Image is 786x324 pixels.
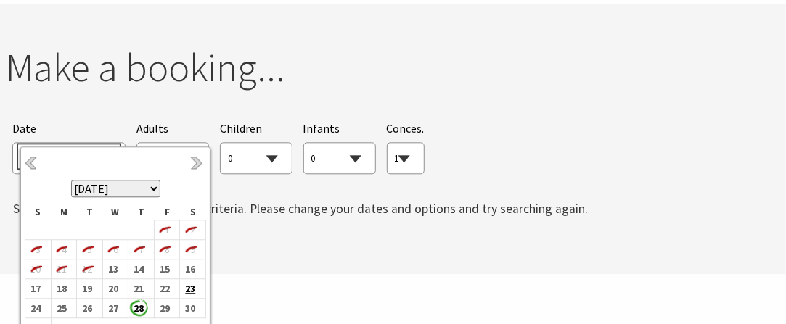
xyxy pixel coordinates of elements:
i: 3 [25,240,44,259]
td: 14 [128,259,155,279]
td: 17 [25,279,52,299]
div: Please choose your desired arrival date [12,120,125,174]
i: 7 [128,240,147,259]
h3: Sorry, no results match your search criteria. Please change your dates and options and try search... [6,202,780,217]
b: 27 [103,299,122,317]
b: 15 [155,259,173,278]
td: 19 [77,279,103,299]
i: 9 [180,240,199,259]
span: Date [12,121,36,136]
b: 30 [180,299,199,317]
td: 15 [154,259,180,279]
td: 13 [102,259,128,279]
td: 18 [51,279,77,299]
td: 30 [180,299,206,318]
b: 20 [103,279,122,298]
td: 22 [154,279,180,299]
b: 25 [52,299,70,317]
th: S [180,204,206,220]
td: 26 [77,299,103,318]
i: 8 [155,240,173,259]
span: Conces. [387,121,425,136]
th: T [77,204,103,220]
i: 4 [52,240,70,259]
b: 22 [155,279,173,298]
b: 18 [52,279,70,298]
b: 16 [180,259,199,278]
i: 5 [77,240,96,259]
th: F [154,204,180,220]
i: 12 [77,259,96,278]
td: 21 [128,279,155,299]
i: 2 [180,220,199,239]
i: 10 [25,259,44,278]
span: Infants [303,121,340,136]
b: 24 [25,299,44,317]
i: 6 [103,240,122,259]
b: 17 [25,279,44,298]
b: 23 [180,279,199,298]
b: 13 [103,259,122,278]
h2: Make a booking... [6,43,780,91]
td: 25 [51,299,77,318]
b: 28 [128,299,147,317]
th: M [51,204,77,220]
td: 27 [102,299,128,318]
i: 1 [155,220,173,239]
span: Children [220,121,262,136]
b: 26 [77,299,96,317]
td: 16 [180,259,206,279]
th: W [102,204,128,220]
th: S [25,204,52,220]
div: Valid government concessions [387,120,425,174]
th: T [128,204,155,220]
b: 14 [128,259,147,278]
i: 11 [52,259,70,278]
td: 28 [128,299,155,318]
b: 19 [77,279,96,298]
b: 21 [128,279,147,298]
td: 29 [154,299,180,318]
b: 29 [155,299,173,317]
td: 23 [180,279,206,299]
span: Adults [136,121,168,136]
td: 24 [25,299,52,318]
td: 20 [102,279,128,299]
